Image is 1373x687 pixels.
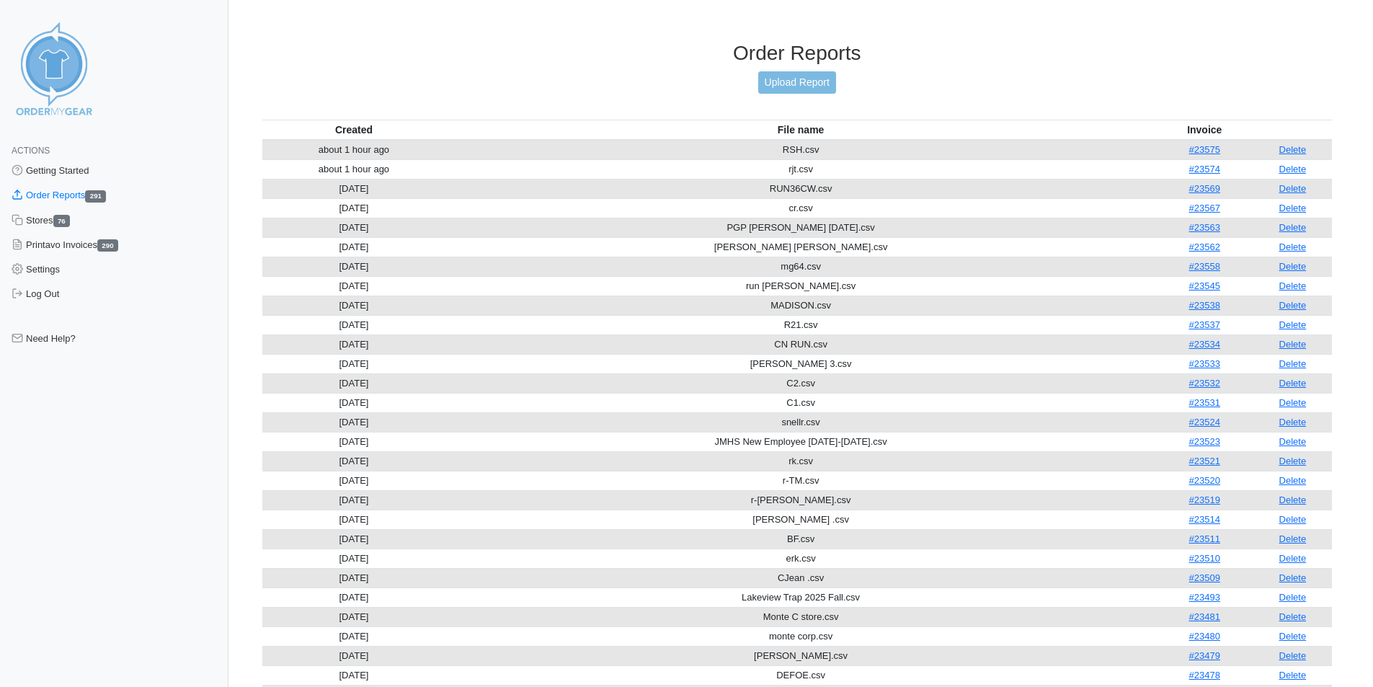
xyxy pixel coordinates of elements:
[1189,611,1220,622] a: #23481
[1279,261,1307,272] a: Delete
[445,393,1155,412] td: C1.csv
[1279,417,1307,427] a: Delete
[262,626,446,646] td: [DATE]
[262,140,446,160] td: about 1 hour ago
[262,198,446,218] td: [DATE]
[758,71,836,94] a: Upload Report
[1189,436,1220,447] a: #23523
[1189,241,1220,252] a: #23562
[262,510,446,529] td: [DATE]
[262,471,446,490] td: [DATE]
[445,607,1155,626] td: Monte C store.csv
[1189,397,1220,408] a: #23531
[445,296,1155,315] td: MADISON.csv
[1279,203,1307,213] a: Delete
[262,179,446,198] td: [DATE]
[262,549,446,568] td: [DATE]
[1279,222,1307,233] a: Delete
[262,393,446,412] td: [DATE]
[262,568,446,588] td: [DATE]
[445,159,1155,179] td: rjt.csv
[1189,222,1220,233] a: #23563
[262,218,446,237] td: [DATE]
[1279,572,1307,583] a: Delete
[445,568,1155,588] td: CJean .csv
[1189,553,1220,564] a: #23510
[445,198,1155,218] td: cr.csv
[445,179,1155,198] td: RUN36CW.csv
[262,159,446,179] td: about 1 hour ago
[445,451,1155,471] td: rk.csv
[445,237,1155,257] td: [PERSON_NAME] [PERSON_NAME].csv
[1189,495,1220,505] a: #23519
[1189,203,1220,213] a: #23567
[1189,456,1220,466] a: #23521
[1279,495,1307,505] a: Delete
[445,529,1155,549] td: BF.csv
[445,626,1155,646] td: monte corp.csv
[1279,144,1307,155] a: Delete
[1279,358,1307,369] a: Delete
[262,588,446,607] td: [DATE]
[445,120,1155,140] th: File name
[262,296,446,315] td: [DATE]
[1279,611,1307,622] a: Delete
[262,607,446,626] td: [DATE]
[262,665,446,685] td: [DATE]
[1189,319,1220,330] a: #23537
[1189,261,1220,272] a: #23558
[1279,319,1307,330] a: Delete
[445,432,1155,451] td: JMHS New Employee [DATE]-[DATE].csv
[1189,183,1220,194] a: #23569
[262,334,446,354] td: [DATE]
[1279,553,1307,564] a: Delete
[1279,300,1307,311] a: Delete
[1189,339,1220,350] a: #23534
[262,529,446,549] td: [DATE]
[1189,378,1220,389] a: #23532
[445,549,1155,568] td: erk.csv
[262,432,446,451] td: [DATE]
[1189,650,1220,661] a: #23479
[445,646,1155,665] td: [PERSON_NAME].csv
[1189,475,1220,486] a: #23520
[1279,339,1307,350] a: Delete
[1279,533,1307,544] a: Delete
[445,334,1155,354] td: CN RUN.csv
[1279,670,1307,681] a: Delete
[445,140,1155,160] td: RSH.csv
[1279,378,1307,389] a: Delete
[1279,164,1307,174] a: Delete
[262,120,446,140] th: Created
[445,665,1155,685] td: DEFOE.csv
[445,471,1155,490] td: r-TM.csv
[1279,456,1307,466] a: Delete
[1189,164,1220,174] a: #23574
[445,510,1155,529] td: [PERSON_NAME] .csv
[445,218,1155,237] td: PGP [PERSON_NAME] [DATE].csv
[262,373,446,393] td: [DATE]
[1279,397,1307,408] a: Delete
[1189,670,1220,681] a: #23478
[445,373,1155,393] td: C2.csv
[97,239,118,252] span: 290
[262,354,446,373] td: [DATE]
[12,146,50,156] span: Actions
[445,412,1155,432] td: snellr.csv
[1189,358,1220,369] a: #23533
[1189,144,1220,155] a: #23575
[1189,280,1220,291] a: #23545
[1189,417,1220,427] a: #23524
[445,588,1155,607] td: Lakeview Trap 2025 Fall.csv
[53,215,71,227] span: 76
[1189,300,1220,311] a: #23538
[262,41,1333,66] h3: Order Reports
[1279,475,1307,486] a: Delete
[1189,572,1220,583] a: #23509
[262,490,446,510] td: [DATE]
[1279,514,1307,525] a: Delete
[445,276,1155,296] td: run [PERSON_NAME].csv
[445,257,1155,276] td: mg64.csv
[1189,533,1220,544] a: #23511
[445,315,1155,334] td: R21.csv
